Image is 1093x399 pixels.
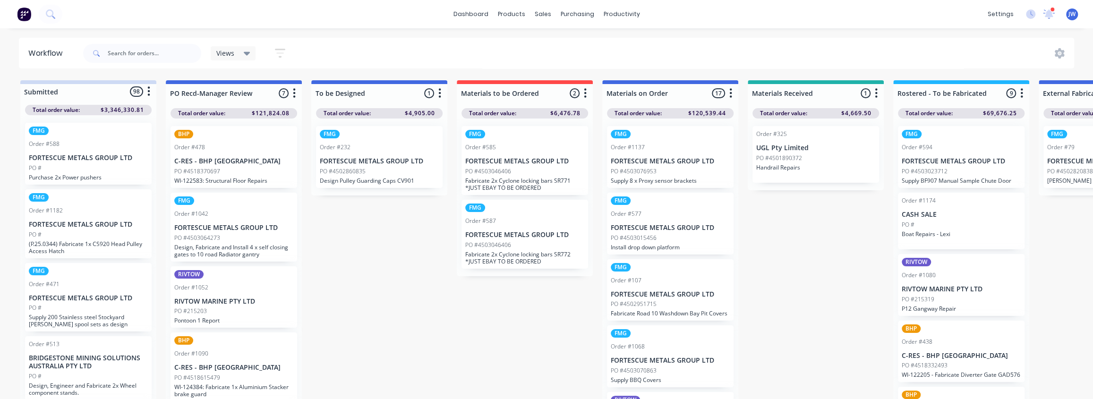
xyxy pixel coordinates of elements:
[465,231,584,239] p: FORTESCUE METALS GROUP LTD
[902,352,1021,360] p: C-RES - BHP [GEOGRAPHIC_DATA]
[1068,10,1076,18] span: JW
[29,340,60,348] div: Order #513
[252,109,290,118] span: $121,824.08
[611,143,645,152] div: Order #1137
[174,270,204,279] div: RIVTOW
[29,354,148,370] p: BRIDGESTONE MINING SOLUTIONS AUSTRALIA PTY LTD
[171,266,297,328] div: RIVTOWOrder #1052RIVTOW MARINE PTY LTDPO #215203Pontoon 1 Report
[615,109,662,118] span: Total order value:
[465,130,485,138] div: FMG
[902,157,1021,165] p: FORTESCUE METALS GROUP LTD
[611,263,631,272] div: FMG
[174,307,207,315] p: PO #215203
[29,294,148,302] p: FORTESCUE METALS GROUP LTD
[607,259,734,321] div: FMGOrder #107FORTESCUE METALS GROUP LTDPO #4502951715Fabricate Road 10 Washdown Bay Pit Covers
[902,143,932,152] div: Order #594
[756,164,875,171] p: Handrail Repairs
[465,241,511,249] p: PO #4503046406
[28,48,67,59] div: Workflow
[611,342,645,351] div: Order #1068
[688,109,726,118] span: $120,539.44
[25,263,152,332] div: FMGOrder #471FORTESCUE METALS GROUP LTDPO #Supply 200 Stainless steel Stockyard [PERSON_NAME] spo...
[29,140,60,148] div: Order #588
[29,164,42,172] p: PO #
[611,376,730,383] p: Supply BBQ Covers
[607,325,734,387] div: FMGOrder #1068FORTESCUE METALS GROUP LTDPO #4503070863Supply BBQ Covers
[29,372,42,381] p: PO #
[902,391,921,399] div: BHP
[902,211,1021,219] p: CASH SALE
[320,143,350,152] div: Order #232
[29,314,148,328] p: Supply 200 Stainless steel Stockyard [PERSON_NAME] spool sets as design
[530,7,556,21] div: sales
[108,44,201,63] input: Search for orders...
[171,126,297,188] div: BHPOrder #478C-RES - BHP [GEOGRAPHIC_DATA]PO #4518370697WI-122583: Structural Floor Repairs
[29,193,49,202] div: FMG
[902,361,948,370] p: PO #4518332493
[174,374,220,382] p: PO #4518615479
[174,177,293,184] p: WI-122583: Structural Floor Repairs
[611,196,631,205] div: FMG
[461,126,588,195] div: FMGOrder #585FORTESCUE METALS GROUP LTDPO #4503046406Fabricate 2x Cyclone locking bars SR771 *JUS...
[216,48,234,58] span: Views
[174,234,220,242] p: PO #4503064273
[174,210,208,218] div: Order #1042
[320,157,439,165] p: FORTESCUE METALS GROUP LTD
[902,221,914,229] p: PO #
[611,167,657,176] p: PO #4503076953
[905,109,953,118] span: Total order value:
[902,130,922,138] div: FMG
[29,127,49,135] div: FMG
[174,383,293,398] p: WI-124384: Fabricate 1x Aluminium Stacker brake guard
[752,126,879,183] div: Order #325UGL Pty LimitedPO #4501890372Handrail Repairs
[178,109,225,118] span: Total order value:
[174,349,208,358] div: Order #1090
[902,305,1021,312] p: P12 Gangway Repair
[465,143,496,152] div: Order #585
[320,177,439,184] p: Design Pulley Guarding Caps CV901
[465,167,511,176] p: PO #4503046406
[33,106,80,114] span: Total order value:
[611,244,730,251] p: Install drop down platform
[902,177,1021,184] p: Supply BF907 Manual Sample Chute Door
[25,123,152,185] div: FMGOrder #588FORTESCUE METALS GROUP LTDPO #Purchase 2x Power pushers
[902,196,936,205] div: Order #1174
[469,109,516,118] span: Total order value:
[556,7,599,21] div: purchasing
[174,130,193,138] div: BHP
[29,206,63,215] div: Order #1182
[174,224,293,232] p: FORTESCUE METALS GROUP LTD
[611,224,730,232] p: FORTESCUE METALS GROUP LTD
[611,300,657,308] p: PO #4502951715
[898,321,1025,382] div: BHPOrder #438C-RES - BHP [GEOGRAPHIC_DATA]PO #4518332493WI-122205 - Fabricate Diverter Gate GAD576
[550,109,581,118] span: $6,476.78
[174,283,208,292] div: Order #1052
[756,154,802,162] p: PO #4501890372
[760,109,807,118] span: Total order value:
[29,174,148,181] p: Purchase 2x Power pushers
[29,240,148,255] p: (P.25.0344) Fabricate 1x CS920 Head Pulley Access Hatch
[902,258,931,266] div: RIVTOW
[611,366,657,375] p: PO #4503070863
[902,295,934,304] p: PO #215319
[324,109,371,118] span: Total order value:
[756,144,875,152] p: UGL Pty Limited
[465,157,584,165] p: FORTESCUE METALS GROUP LTD
[611,290,730,298] p: FORTESCUE METALS GROUP LTD
[902,285,1021,293] p: RIVTOW MARINE PTY LTD
[1047,143,1075,152] div: Order #79
[25,189,152,258] div: FMGOrder #1182FORTESCUE METALS GROUP LTDPO #(P.25.0344) Fabricate 1x CS920 Head Pulley Access Hatch
[174,167,220,176] p: PO #4518370697
[174,364,293,372] p: C-RES - BHP [GEOGRAPHIC_DATA]
[174,297,293,306] p: RIVTOW MARINE PTY LTD
[902,324,921,333] div: BHP
[902,371,1021,378] p: WI-122205 - Fabricate Diverter Gate GAD576
[465,251,584,265] p: Fabricate 2x Cyclone locking bars SR772 *JUST EBAY TO BE ORDERED
[898,126,1025,188] div: FMGOrder #594FORTESCUE METALS GROUP LTDPO #4503023712Supply BF907 Manual Sample Chute Door
[493,7,530,21] div: products
[174,336,193,345] div: BHP
[29,382,148,396] p: Design, Engineer and Fabricate 2x Wheel component stands.
[29,267,49,275] div: FMG
[611,130,631,138] div: FMG
[611,157,730,165] p: FORTESCUE METALS GROUP LTD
